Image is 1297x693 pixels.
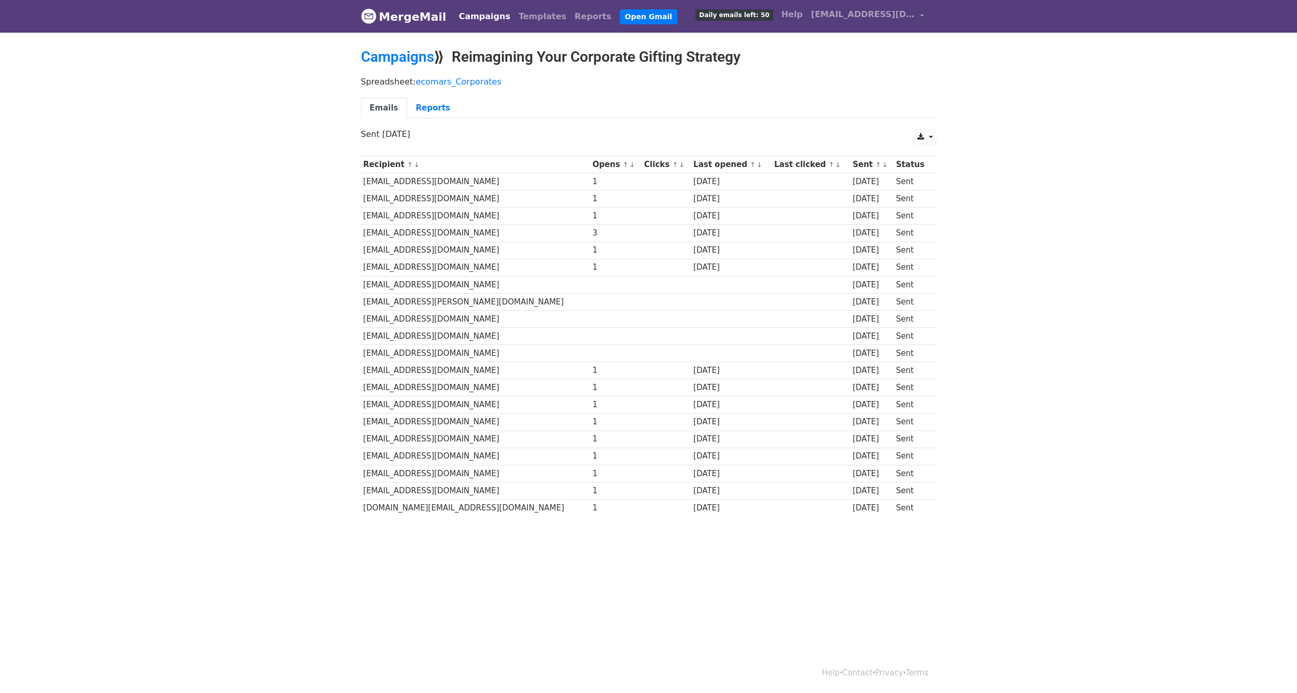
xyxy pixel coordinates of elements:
td: Sent [894,328,931,345]
a: Help [822,668,840,677]
td: Sent [894,242,931,259]
td: Sent [894,431,931,448]
td: Sent [894,276,931,293]
td: [EMAIL_ADDRESS][DOMAIN_NAME] [361,259,590,276]
td: [EMAIL_ADDRESS][DOMAIN_NAME] [361,379,590,396]
div: [DATE] [853,279,891,291]
p: Sent [DATE] [361,129,937,140]
td: [EMAIL_ADDRESS][DOMAIN_NAME] [361,328,590,345]
div: [DATE] [693,450,769,462]
td: Sent [894,310,931,327]
div: [DATE] [693,210,769,222]
a: Campaigns [361,48,434,65]
td: [EMAIL_ADDRESS][DOMAIN_NAME] [361,310,590,327]
td: [EMAIL_ADDRESS][PERSON_NAME][DOMAIN_NAME] [361,293,590,310]
div: [DATE] [853,210,891,222]
a: ↓ [630,161,635,169]
td: [EMAIL_ADDRESS][DOMAIN_NAME] [361,190,590,207]
div: [DATE] [693,193,769,205]
a: ↓ [835,161,841,169]
th: Last clicked [772,156,850,173]
td: Sent [894,190,931,207]
td: [EMAIL_ADDRESS][DOMAIN_NAME] [361,242,590,259]
a: Reports [570,6,616,27]
div: [DATE] [853,365,891,377]
div: [DATE] [853,176,891,188]
div: [DATE] [693,502,769,514]
td: Sent [894,379,931,396]
th: Clicks [641,156,691,173]
div: 1 [592,416,639,428]
a: ↓ [414,161,420,169]
div: 1 [592,468,639,480]
div: [DATE] [693,399,769,411]
a: ↑ [875,161,881,169]
div: [DATE] [853,193,891,205]
a: [EMAIL_ADDRESS][DOMAIN_NAME] [807,4,928,29]
div: [DATE] [853,261,891,273]
div: [DATE] [693,485,769,497]
td: [EMAIL_ADDRESS][DOMAIN_NAME] [361,207,590,225]
h2: ⟫ Reimagining Your Corporate Gifting Strategy [361,48,937,66]
div: [DATE] [853,502,891,514]
div: [DATE] [853,485,891,497]
a: Campaigns [455,6,514,27]
td: Sent [894,207,931,225]
td: Sent [894,362,931,379]
th: Sent [850,156,894,173]
td: [EMAIL_ADDRESS][DOMAIN_NAME] [361,276,590,293]
div: [DATE] [693,382,769,394]
p: Spreadsheet: [361,76,937,87]
div: 1 [592,176,639,188]
th: Opens [590,156,642,173]
span: [EMAIL_ADDRESS][DOMAIN_NAME] [811,8,915,21]
div: [DATE] [853,348,891,359]
div: 1 [592,433,639,445]
td: Sent [894,345,931,362]
a: ↑ [623,161,629,169]
a: ↓ [757,161,762,169]
a: ↑ [672,161,678,169]
a: ↑ [407,161,413,169]
div: [DATE] [693,433,769,445]
td: [EMAIL_ADDRESS][DOMAIN_NAME] [361,173,590,190]
td: Sent [894,448,931,465]
div: [DATE] [693,244,769,256]
a: Help [777,4,807,25]
a: ↑ [829,161,834,169]
a: MergeMail [361,6,447,27]
td: Sent [894,413,931,431]
a: Open Gmail [620,9,677,24]
div: [DATE] [693,468,769,480]
td: Sent [894,225,931,242]
td: [EMAIL_ADDRESS][DOMAIN_NAME] [361,225,590,242]
a: ↓ [679,161,685,169]
div: [DATE] [693,176,769,188]
div: 1 [592,193,639,205]
img: MergeMail logo [361,8,376,24]
div: 1 [592,399,639,411]
a: Daily emails left: 50 [691,4,777,25]
td: [EMAIL_ADDRESS][DOMAIN_NAME] [361,362,590,379]
th: Status [894,156,931,173]
div: [DATE] [853,382,891,394]
span: Daily emails left: 50 [695,9,773,21]
div: [DATE] [693,261,769,273]
div: [DATE] [693,416,769,428]
td: [DOMAIN_NAME][EMAIL_ADDRESS][DOMAIN_NAME] [361,499,590,516]
a: Terms [905,668,928,677]
td: [EMAIL_ADDRESS][DOMAIN_NAME] [361,431,590,448]
td: Sent [894,396,931,413]
a: Emails [361,98,407,119]
div: [DATE] [853,416,891,428]
div: [DATE] [853,433,891,445]
div: 1 [592,450,639,462]
a: ecomars_Corporates [416,77,501,87]
th: Recipient [361,156,590,173]
div: [DATE] [853,296,891,308]
a: ↑ [750,161,756,169]
div: [DATE] [693,365,769,377]
div: [DATE] [853,244,891,256]
div: 1 [592,365,639,377]
a: Reports [407,98,459,119]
